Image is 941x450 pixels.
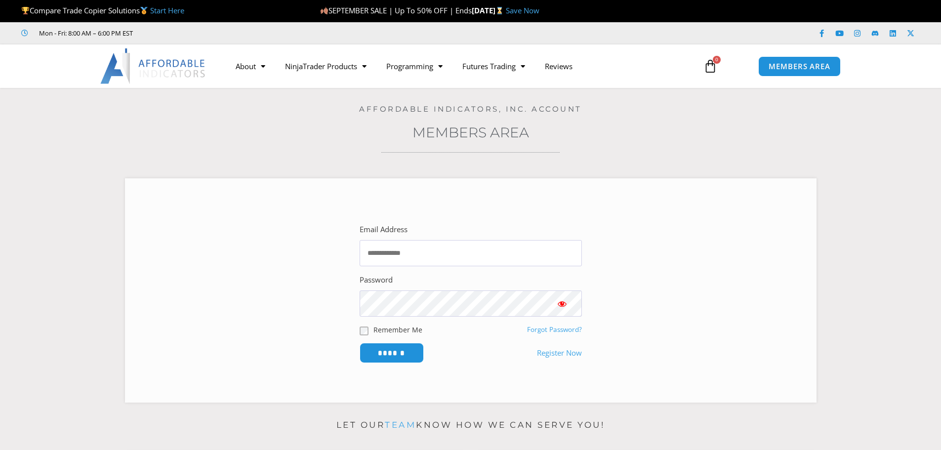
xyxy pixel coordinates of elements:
[320,5,472,15] span: SEPTEMBER SALE | Up To 50% OFF | Ends
[452,55,535,78] a: Futures Trading
[373,325,422,335] label: Remember Me
[689,52,732,81] a: 0
[412,124,529,141] a: Members Area
[275,55,376,78] a: NinjaTrader Products
[21,5,184,15] span: Compare Trade Copier Solutions
[360,273,393,287] label: Password
[535,55,582,78] a: Reviews
[713,56,721,64] span: 0
[321,7,328,14] img: 🍂
[226,55,275,78] a: About
[150,5,184,15] a: Start Here
[542,290,582,317] button: Show password
[37,27,133,39] span: Mon - Fri: 8:00 AM – 6:00 PM EST
[226,55,692,78] nav: Menu
[769,63,830,70] span: MEMBERS AREA
[359,104,582,114] a: Affordable Indicators, Inc. Account
[100,48,206,84] img: LogoAI | Affordable Indicators – NinjaTrader
[472,5,506,15] strong: [DATE]
[376,55,452,78] a: Programming
[527,325,582,334] a: Forgot Password?
[125,417,817,433] p: Let our know how we can serve you!
[496,7,503,14] img: ⌛
[506,5,539,15] a: Save Now
[758,56,841,77] a: MEMBERS AREA
[22,7,29,14] img: 🏆
[140,7,148,14] img: 🥇
[360,223,408,237] label: Email Address
[147,28,295,38] iframe: Customer reviews powered by Trustpilot
[385,420,416,430] a: team
[537,346,582,360] a: Register Now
